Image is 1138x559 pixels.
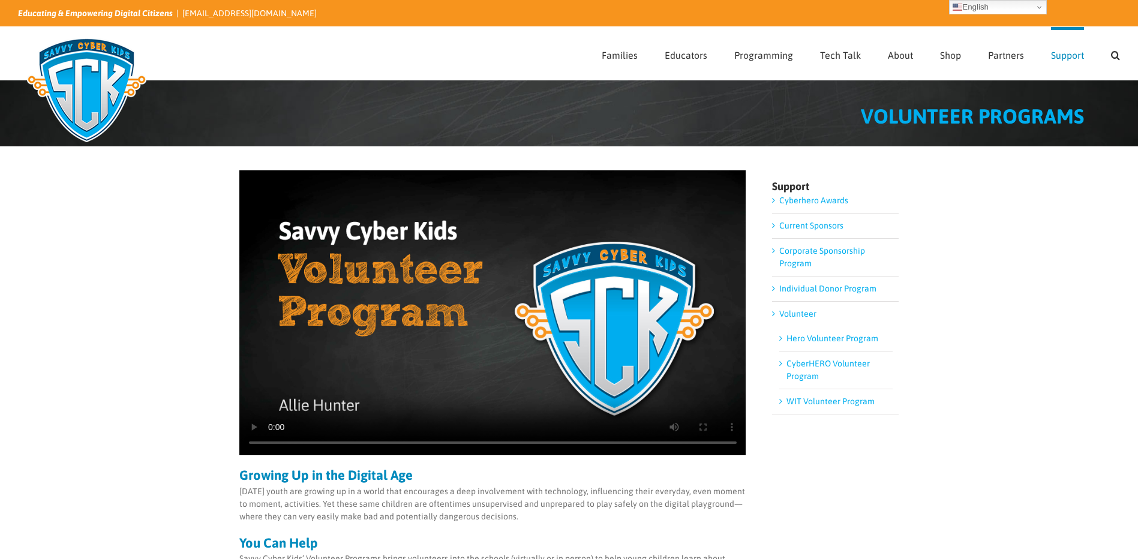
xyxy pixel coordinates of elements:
[734,50,793,60] span: Programming
[18,30,155,150] img: Savvy Cyber Kids Logo
[665,50,707,60] span: Educators
[953,2,962,12] img: en
[940,27,961,80] a: Shop
[988,27,1024,80] a: Partners
[779,246,865,268] a: Corporate Sponsorship Program
[786,359,870,381] a: CyberHERO Volunteer Program
[1051,27,1084,80] a: Support
[602,27,1120,80] nav: Main Menu
[1051,50,1084,60] span: Support
[239,485,746,523] p: [DATE] youth are growing up in a world that encourages a deep involvement with technology, influe...
[1111,27,1120,80] a: Search
[602,50,638,60] span: Families
[786,333,878,343] a: Hero Volunteer Program
[239,535,318,551] strong: You Can Help
[779,196,848,205] a: Cyberhero Awards
[665,27,707,80] a: Educators
[861,104,1084,128] span: VOLUNTEER PROGRAMS
[734,27,793,80] a: Programming
[779,309,816,318] a: Volunteer
[779,221,843,230] a: Current Sponsors
[820,27,861,80] a: Tech Talk
[888,27,913,80] a: About
[772,181,899,192] h4: Support
[18,8,173,18] i: Educating & Empowering Digital Citizens
[239,170,746,456] video: Sorry, your browser doesn't support embedded videos.
[820,50,861,60] span: Tech Talk
[602,27,638,80] a: Families
[182,8,317,18] a: [EMAIL_ADDRESS][DOMAIN_NAME]
[940,50,961,60] span: Shop
[239,467,413,483] strong: Growing Up in the Digital Age
[888,50,913,60] span: About
[786,396,875,406] a: WIT Volunteer Program
[779,284,876,293] a: Individual Donor Program
[988,50,1024,60] span: Partners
